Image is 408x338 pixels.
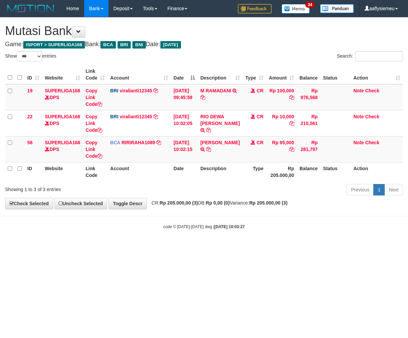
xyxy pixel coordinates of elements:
td: DPS [42,136,83,162]
th: Action: activate to sort column ascending [351,65,403,84]
th: Description: activate to sort column ascending [198,65,243,84]
th: Balance [297,65,320,84]
img: Button%20Memo.svg [282,4,310,13]
input: Search: [355,51,403,61]
td: Rp 100,000 [266,84,297,111]
th: Website: activate to sort column ascending [42,65,83,84]
h1: Mutasi Bank [5,24,403,38]
th: ID [25,162,42,181]
a: Copy viralianti12345 to clipboard [153,88,158,93]
td: Rp 281,797 [297,136,320,162]
span: BRI [110,88,118,93]
a: M RAMADANI [200,88,231,93]
td: DPS [42,110,83,136]
span: CR: DB: Variance: [148,200,288,206]
a: Note [353,114,364,119]
span: 22 [27,114,33,119]
th: Link Code [83,162,107,181]
span: BRI [110,114,118,119]
th: Rp 205.000,00 [266,162,297,181]
label: Show entries [5,51,56,61]
a: Note [353,88,364,93]
strong: Rp 205.000,00 (3) [160,200,198,206]
span: ISPORT > SUPERLIGA168 [23,41,85,49]
a: Copy viralianti12345 to clipboard [153,114,158,119]
span: BRI [118,41,131,49]
label: Search: [337,51,403,61]
span: BCA [100,41,116,49]
h4: Game: Bank: Date: [5,41,403,48]
td: Rp 10,000 [266,110,297,136]
a: SUPERLIGA168 [45,140,80,145]
th: Account: activate to sort column ascending [107,65,171,84]
strong: Rp 0,00 (0) [206,200,230,206]
a: Copy Rp 95,000 to clipboard [289,147,294,152]
strong: [DATE] 10:03:27 [214,224,245,229]
th: Description [198,162,243,181]
a: Toggle Descr [108,198,147,209]
strong: Rp 205.000,00 (3) [249,200,288,206]
span: CR [257,140,263,145]
a: Copy Rp 100,000 to clipboard [289,95,294,100]
a: Previous [347,184,374,195]
a: SUPERLIGA168 [45,88,80,93]
img: MOTION_logo.png [5,3,56,13]
span: BCA [110,140,120,145]
select: Showentries [17,51,42,61]
a: SUPERLIGA168 [45,114,80,119]
td: Rp 210,561 [297,110,320,136]
a: Next [384,184,403,195]
td: [DATE] 09:45:59 [171,84,198,111]
a: RIRIRAHA1089 [122,140,155,145]
span: BNI [132,41,146,49]
img: panduan.png [320,4,354,13]
th: Status [320,162,351,181]
th: Amount: activate to sort column ascending [266,65,297,84]
small: code © [DATE]-[DATE] dwg | [163,224,245,229]
a: RIO DEWA [PERSON_NAME] [200,114,240,126]
td: Rp 976,568 [297,84,320,111]
th: Date [171,162,198,181]
a: Copy Rp 10,000 to clipboard [289,121,294,126]
th: Action [351,162,403,181]
a: Copy M RAMADANI to clipboard [200,95,205,100]
span: 19 [27,88,33,93]
a: Check [365,140,379,145]
a: Copy Link Code [86,140,102,159]
td: [DATE] 10:02:05 [171,110,198,136]
th: Type [243,162,266,181]
img: Feedback.jpg [238,4,272,13]
a: Note [353,140,364,145]
a: [PERSON_NAME] [200,140,240,145]
th: Type: activate to sort column ascending [243,65,266,84]
a: Copy Link Code [86,88,102,107]
th: Status [320,65,351,84]
a: Uncheck Selected [54,198,107,209]
th: Balance [297,162,320,181]
a: Copy Link Code [86,114,102,133]
a: Copy RIRIRAHA1089 to clipboard [156,140,161,145]
span: 34 [305,2,314,8]
a: 1 [373,184,385,195]
a: Check Selected [5,198,53,209]
td: DPS [42,84,83,111]
a: Check [365,114,379,119]
td: [DATE] 10:02:15 [171,136,198,162]
a: Copy ADE NURDIN to clipboard [206,147,211,152]
a: viralianti12345 [120,88,152,93]
span: CR [257,114,263,119]
a: Check [365,88,379,93]
th: Account [107,162,171,181]
th: ID: activate to sort column ascending [25,65,42,84]
div: Showing 1 to 3 of 3 entries [5,183,165,193]
th: Link Code: activate to sort column ascending [83,65,107,84]
span: CR [257,88,263,93]
th: Date: activate to sort column descending [171,65,198,84]
a: Copy RIO DEWA SAPUT to clipboard [206,127,211,133]
td: Rp 95,000 [266,136,297,162]
th: Website [42,162,83,181]
span: [DATE] [160,41,181,49]
a: viralianti12345 [120,114,152,119]
span: 58 [27,140,33,145]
